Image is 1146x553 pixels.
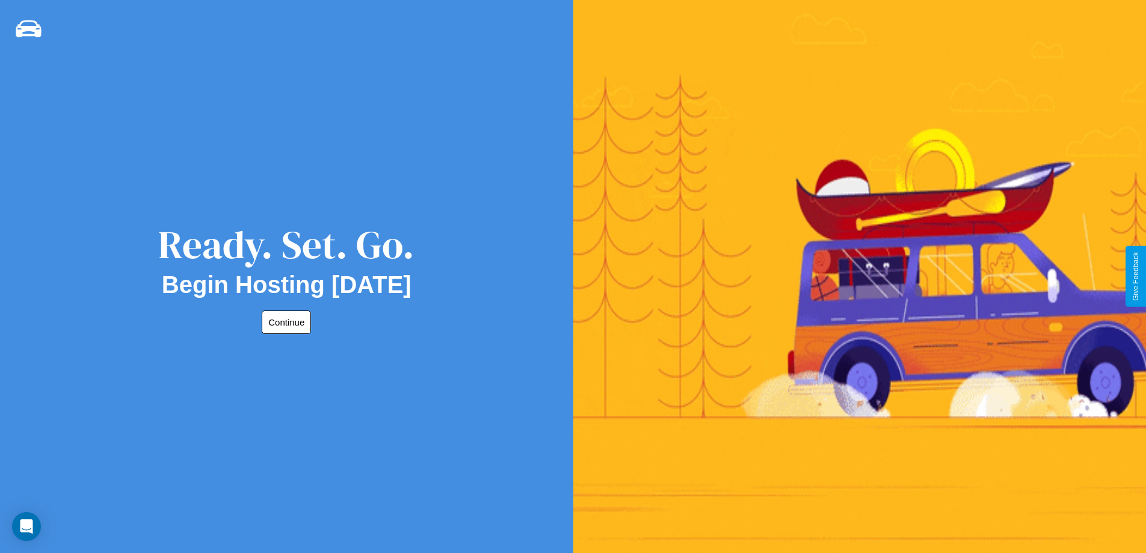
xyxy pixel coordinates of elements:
h2: Begin Hosting [DATE] [162,271,411,298]
button: Continue [262,310,311,334]
div: Ready. Set. Go. [158,218,414,271]
div: Open Intercom Messenger [12,512,41,541]
div: Give Feedback [1132,252,1140,301]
